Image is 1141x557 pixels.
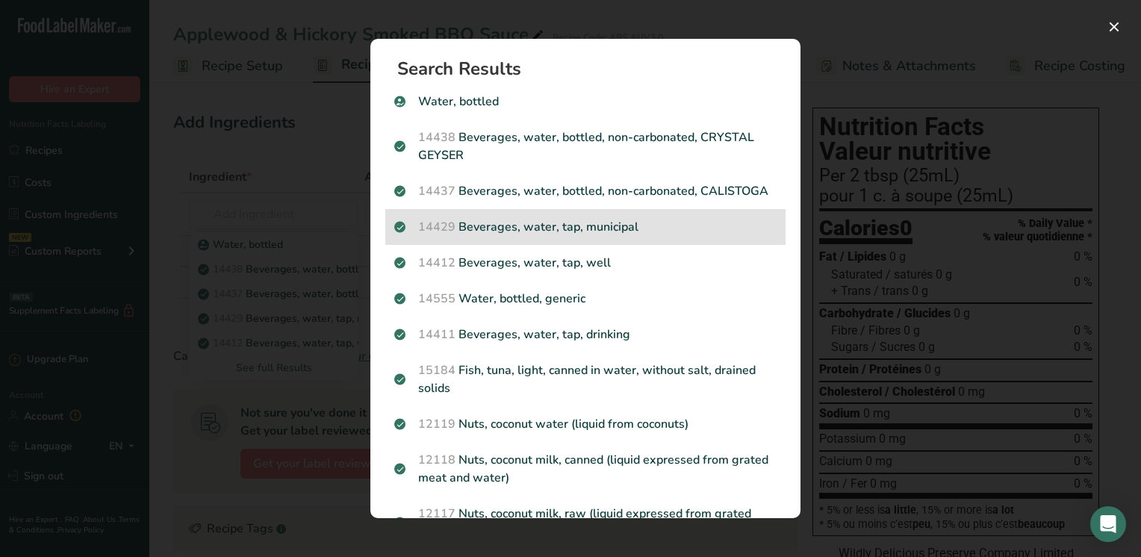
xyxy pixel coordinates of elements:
[394,290,777,308] p: Water, bottled, generic
[394,361,777,397] p: Fish, tuna, light, canned in water, without salt, drained solids
[418,129,456,146] span: 14438
[1090,506,1126,542] div: Open Intercom Messenger
[394,254,777,272] p: Beverages, water, tap, well
[418,219,456,235] span: 14429
[394,182,777,200] p: Beverages, water, bottled, non-carbonated, CALISTOGA
[418,452,456,468] span: 12118
[418,290,456,307] span: 14555
[394,128,777,164] p: Beverages, water, bottled, non-carbonated, CRYSTAL GEYSER
[394,505,777,541] p: Nuts, coconut milk, raw (liquid expressed from grated meat and water)
[418,255,456,271] span: 14412
[418,183,456,199] span: 14437
[394,93,777,111] p: Water, bottled
[394,326,777,343] p: Beverages, water, tap, drinking
[397,60,786,78] h1: Search Results
[418,505,456,522] span: 12117
[418,416,456,432] span: 12119
[418,362,456,379] span: 15184
[394,415,777,433] p: Nuts, coconut water (liquid from coconuts)
[418,326,456,343] span: 14411
[394,451,777,487] p: Nuts, coconut milk, canned (liquid expressed from grated meat and water)
[394,218,777,236] p: Beverages, water, tap, municipal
